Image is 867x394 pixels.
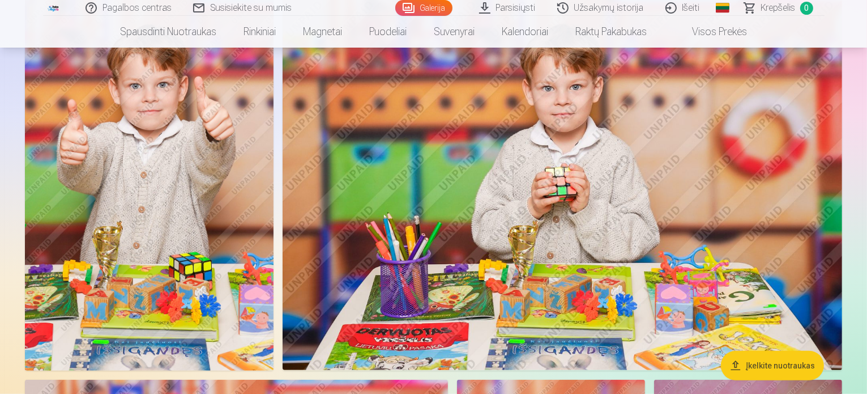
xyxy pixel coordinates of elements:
[289,16,356,48] a: Magnetai
[106,16,230,48] a: Spausdinti nuotraukas
[800,2,813,15] span: 0
[721,351,824,380] button: Įkelkite nuotraukas
[562,16,660,48] a: Raktų pakabukas
[761,1,796,15] span: Krepšelis
[488,16,562,48] a: Kalendoriai
[48,5,60,11] img: /fa5
[660,16,761,48] a: Visos prekės
[356,16,420,48] a: Puodeliai
[230,16,289,48] a: Rinkiniai
[420,16,488,48] a: Suvenyrai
